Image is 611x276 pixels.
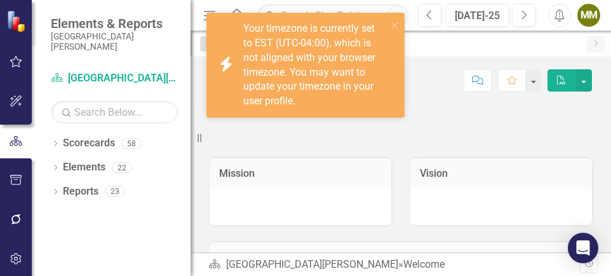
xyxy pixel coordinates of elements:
[121,138,142,149] div: 58
[445,4,509,27] button: [DATE]-25
[51,16,178,31] span: Elements & Reports
[6,10,29,32] img: ClearPoint Strategy
[568,233,598,263] div: Open Intercom Messenger
[219,168,382,179] h3: Mission
[51,71,178,86] a: [GEOGRAPHIC_DATA][PERSON_NAME]
[226,258,398,270] a: [GEOGRAPHIC_DATA][PERSON_NAME]
[112,162,132,173] div: 22
[577,4,600,27] button: MM
[391,18,399,32] button: close
[420,168,582,179] h3: Vision
[105,186,125,197] div: 23
[63,184,98,199] a: Reports
[243,22,387,109] div: Your timezone is currently set to EST (UTC-04:00), which is not aligned with your browser timezon...
[450,8,504,24] div: [DATE]-25
[208,258,580,272] div: »
[51,31,178,52] small: [GEOGRAPHIC_DATA][PERSON_NAME]
[51,101,178,123] input: Search Below...
[257,4,408,27] input: Search ClearPoint...
[219,252,582,263] h3: Values
[63,136,115,151] a: Scorecards
[63,160,105,175] a: Elements
[403,258,445,270] div: Welcome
